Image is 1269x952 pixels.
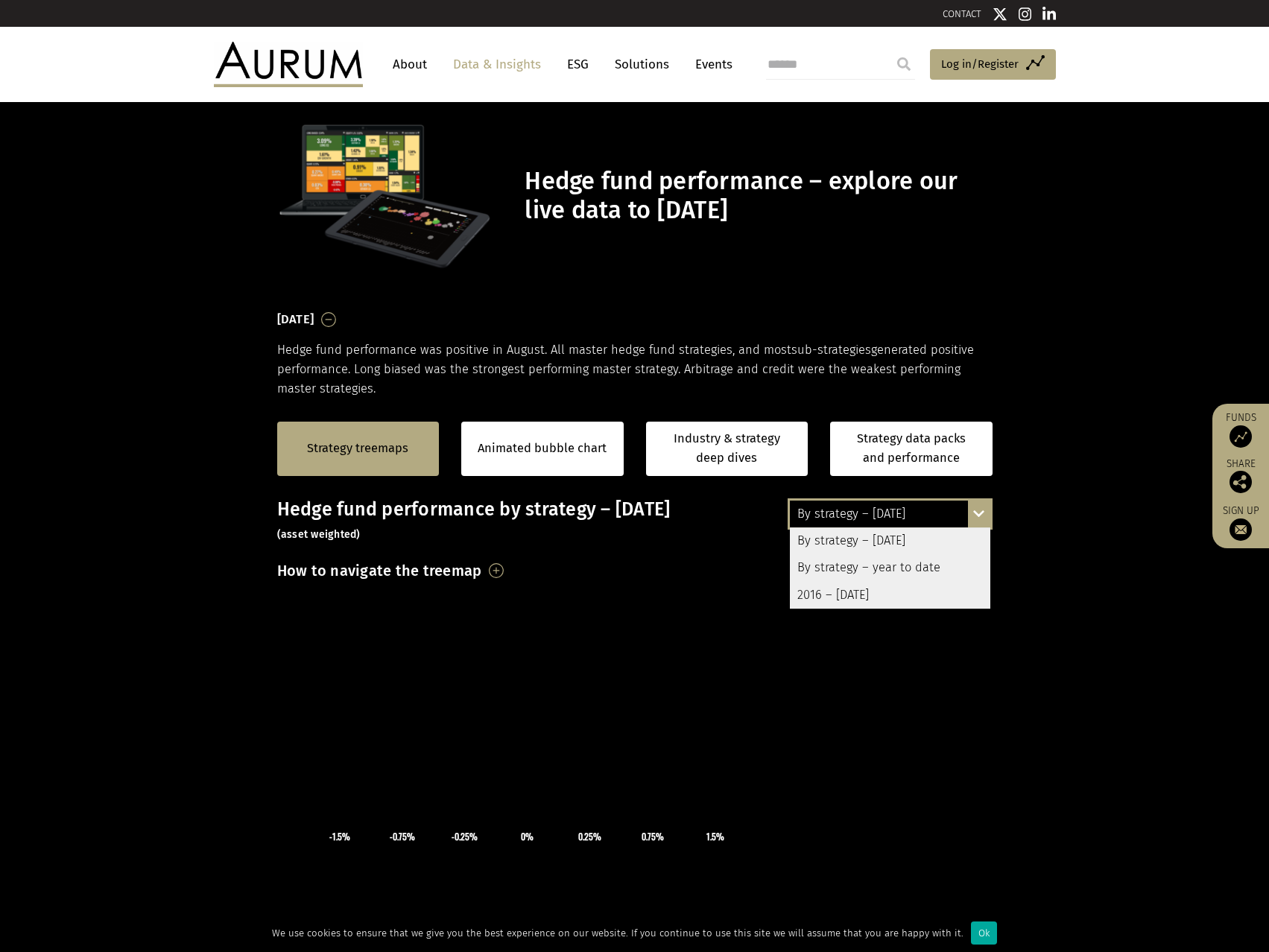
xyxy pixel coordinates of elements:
span: sub-strategies [791,343,871,357]
p: Hedge fund performance was positive in August. All master hedge fund strategies, and most generat... [277,340,993,399]
h3: [DATE] [277,308,314,331]
img: Access Funds [1230,425,1252,448]
div: By strategy – year to date [790,554,990,581]
img: Sign up to our newsletter [1230,518,1252,541]
a: Sign up [1220,504,1262,541]
img: Linkedin icon [1042,7,1056,22]
a: Strategy treemaps [307,439,408,458]
div: 2016 – [DATE] [790,582,990,609]
h3: How to navigate the treemap [277,558,482,583]
input: Submit [889,49,919,79]
a: About [385,51,434,78]
a: Data & Insights [446,51,548,78]
a: Funds [1220,411,1262,448]
h1: Hedge fund performance – explore our live data to [DATE] [525,167,988,225]
div: Share [1220,459,1262,493]
a: Solutions [607,51,677,78]
a: CONTACT [943,8,981,19]
a: ESG [560,51,596,78]
small: (asset weighted) [277,528,361,541]
img: Twitter icon [993,7,1007,22]
img: Aurum [214,42,363,86]
img: Instagram icon [1019,7,1032,22]
img: Share this post [1230,471,1252,493]
div: Ok [971,921,997,945]
a: Animated bubble chart [478,439,607,458]
div: By strategy – [DATE] [790,501,990,527]
a: Events [688,51,732,78]
a: Strategy data packs and performance [830,422,993,476]
a: Log in/Register [930,49,1056,80]
div: By strategy – [DATE] [790,527,990,554]
h3: Hedge fund performance by strategy – [DATE] [277,498,993,543]
span: Log in/Register [941,55,1019,73]
a: Industry & strategy deep dives [646,422,808,476]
